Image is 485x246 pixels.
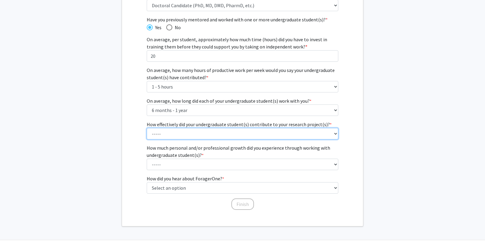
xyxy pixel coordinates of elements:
label: How did you hear about ForagerOne? [147,175,224,182]
iframe: Chat [5,219,26,241]
button: Finish [231,198,254,210]
label: How much personal and/or professional growth did you experience through working with undergraduat... [147,144,339,159]
span: Yes [153,24,161,31]
span: No [172,24,181,31]
span: On average, per student, approximately how much time (hours) did you have to invest in training t... [147,36,327,50]
label: On average, how many hours of productive work per week would you say your undergraduate student(s... [147,67,339,81]
label: How effectively did your undergraduate student(s) contribute to your research project(s)? [147,121,332,128]
mat-radio-group: Have you previously mentored and worked with one or more undergraduate student(s)? [147,23,339,31]
span: Have you previously mentored and worked with one or more undergraduate student(s)? [147,16,339,23]
label: On average, how long did each of your undergraduate student(s) work with you? [147,97,311,104]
